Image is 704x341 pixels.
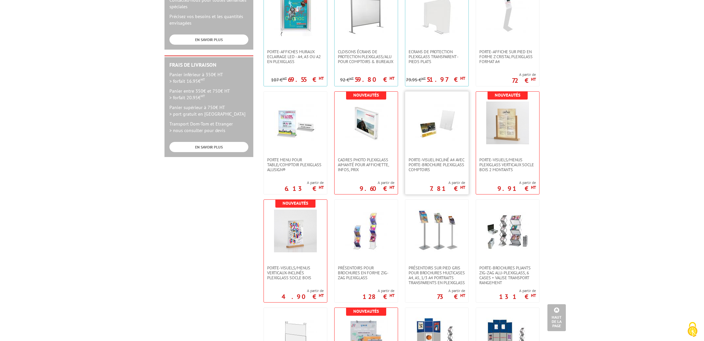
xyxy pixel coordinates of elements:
span: Cloisons Écrans de protection Plexiglass/Alu pour comptoirs & Bureaux [338,49,394,64]
span: Porte-Brochures pliants ZIG-ZAG Alu-Plexiglass, 6 cases + valise transport rangement [479,265,536,285]
a: Présentoirs sur pied GRIS pour brochures multicases A4, A5, 1/3 A4 Portraits transparents en plex... [405,265,468,285]
sup: HT [460,293,465,298]
span: Présentoirs sur pied GRIS pour brochures multicases A4, A5, 1/3 A4 Portraits transparents en plex... [409,265,465,285]
p: Panier entre 350€ et 750€ HT [169,88,248,101]
a: Porte Menu pour table/comptoir Plexiglass AluSign® [264,157,327,172]
sup: HT [201,94,205,98]
img: Porte-Visuels/Menus verticaux-inclinés plexiglass socle bois [274,210,317,252]
sup: HT [201,77,205,82]
span: A partir de [285,180,324,185]
b: Nouveautés [353,308,379,314]
a: Cloisons Écrans de protection Plexiglass/Alu pour comptoirs & Bureaux [335,49,398,64]
sup: HT [531,293,536,298]
p: 9.60 € [360,187,394,191]
p: 4.90 € [282,295,324,299]
p: 128 € [363,295,394,299]
span: > forfait 16.95€ [169,78,205,84]
sup: HT [421,76,426,81]
sup: HT [349,76,354,81]
img: Cookies (fenêtre modale) [684,321,701,338]
span: A partir de [437,288,465,293]
sup: HT [319,76,324,81]
span: A partir de [499,288,536,293]
a: Cadres photo Plexiglass aimanté pour affichette, infos, prix [335,157,398,172]
sup: HT [390,293,394,298]
p: 6.13 € [285,187,324,191]
b: Nouveautés [283,200,308,206]
a: Porte-visuel incliné A4 avec porte-brochure plexiglass comptoirs [405,157,468,172]
sup: HT [460,76,465,81]
img: Présentoirs pour brochures en forme Zig-Zag Plexiglass [345,210,388,252]
a: Haut de la page [547,304,566,331]
p: 73 € [437,295,465,299]
a: Porte-affiche sur pied en forme Z cristal plexiglass format A4 [476,49,539,64]
sup: HT [390,185,394,190]
sup: HT [460,185,465,190]
sup: HT [283,76,287,81]
span: Présentoirs pour brochures en forme Zig-Zag Plexiglass [338,265,394,280]
p: 92 € [340,78,354,82]
img: Porte Menu pour table/comptoir Plexiglass AluSign® [274,102,317,144]
p: 107 € [271,78,287,82]
a: EN SAVOIR PLUS [169,34,248,45]
span: > forfait 20.95€ [169,95,205,101]
span: Porte-affiche sur pied en forme Z cristal plexiglass format A4 [479,49,536,64]
p: 131 € [499,295,536,299]
span: > nous consulter pour devis [169,127,225,133]
sup: HT [319,185,324,190]
span: A partir de [363,288,394,293]
a: Porte-Affiches Muraux Eclairage LED - A4, A3 ou A2 en plexiglass [264,49,327,64]
img: Porte-Visuels/Menus Plexiglass Verticaux Socle Bois 2 Montants [486,102,529,144]
p: Panier supérieur à 750€ HT [169,104,248,117]
a: Porte-Visuels/Menus verticaux-inclinés plexiglass socle bois [264,265,327,280]
img: Cadres photo Plexiglass aimanté pour affichette, infos, prix [345,102,388,144]
sup: HT [531,185,536,190]
span: Cadres photo Plexiglass aimanté pour affichette, infos, prix [338,157,394,172]
a: Présentoirs pour brochures en forme Zig-Zag Plexiglass [335,265,398,280]
p: 59.80 € [355,78,394,81]
span: ECRANS DE PROTECTION PLEXIGLASS TRANSPARENT - Pieds plats [409,49,465,64]
p: 51.97 € [427,78,465,81]
span: Porte Menu pour table/comptoir Plexiglass AluSign® [267,157,324,172]
a: Porte-Brochures pliants ZIG-ZAG Alu-Plexiglass, 6 cases + valise transport rangement [476,265,539,285]
h2: Frais de Livraison [169,62,248,68]
span: Porte-Affiches Muraux Eclairage LED - A4, A3 ou A2 en plexiglass [267,49,324,64]
sup: HT [531,77,536,82]
sup: HT [319,293,324,298]
b: Nouveautés [495,92,520,98]
span: A partir de [497,180,536,185]
p: Panier inférieur à 350€ HT [169,71,248,84]
img: Porte-visuel incliné A4 avec porte-brochure plexiglass comptoirs [415,102,458,144]
p: 7.81 € [430,187,465,191]
b: Nouveautés [353,92,379,98]
span: Porte-visuel incliné A4 avec porte-brochure plexiglass comptoirs [409,157,465,172]
a: ECRANS DE PROTECTION PLEXIGLASS TRANSPARENT - Pieds plats [405,49,468,64]
span: > port gratuit en [GEOGRAPHIC_DATA] [169,111,245,117]
p: 79.95 € [406,78,426,82]
img: Porte-Brochures pliants ZIG-ZAG Alu-Plexiglass, 6 cases + valise transport rangement [486,210,529,252]
a: EN SAVOIR PLUS [169,142,248,152]
span: A partir de [282,288,324,293]
p: Précisez vos besoins et les quantités envisagées [169,13,248,26]
p: Transport Dom-Tom et Etranger [169,121,248,134]
p: 72 € [512,79,536,82]
a: Porte-Visuels/Menus Plexiglass Verticaux Socle Bois 2 Montants [476,157,539,172]
img: Présentoirs sur pied GRIS pour brochures multicases A4, A5, 1/3 A4 Portraits transparents en plex... [415,210,458,252]
span: A partir de [512,72,536,77]
span: Porte-Visuels/Menus Plexiglass Verticaux Socle Bois 2 Montants [479,157,536,172]
span: A partir de [360,180,394,185]
span: Porte-Visuels/Menus verticaux-inclinés plexiglass socle bois [267,265,324,280]
p: 69.55 € [288,78,324,81]
button: Cookies (fenêtre modale) [681,319,704,341]
p: 9.91 € [497,187,536,191]
sup: HT [390,76,394,81]
span: A partir de [430,180,465,185]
